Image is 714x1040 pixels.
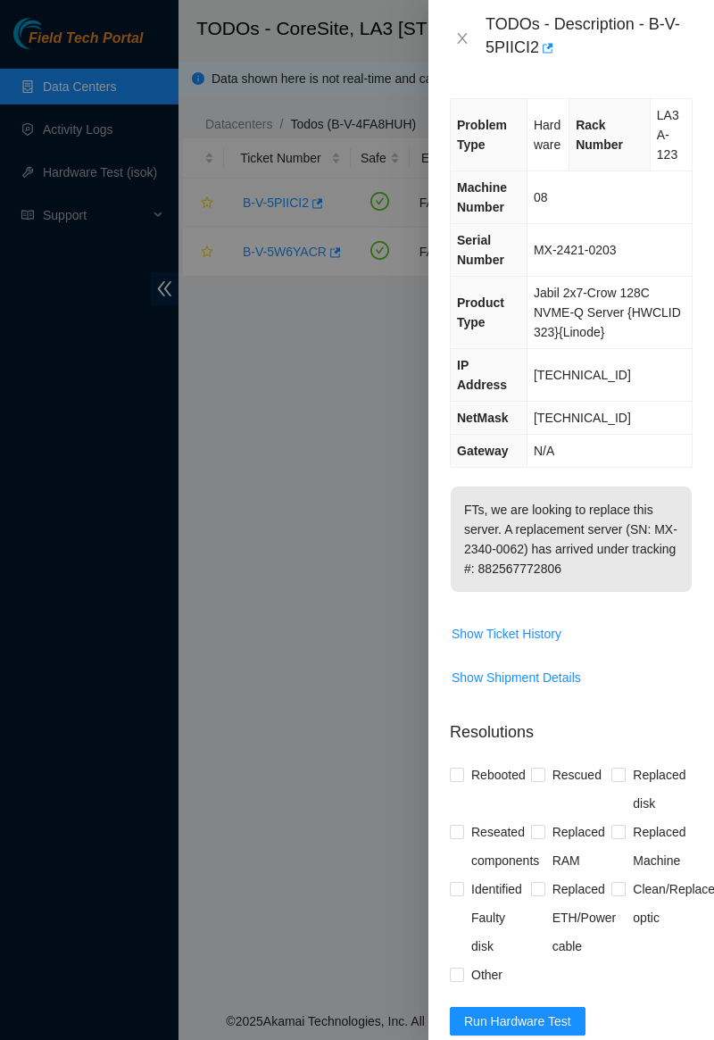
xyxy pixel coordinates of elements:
[452,668,581,687] span: Show Shipment Details
[545,818,612,875] span: Replaced RAM
[534,286,681,339] span: Jabil 2x7-Crow 128C NVME-Q Server {HWCLID 323}{Linode}
[626,761,693,818] span: Replaced disk
[576,118,623,152] span: Rack Number
[457,295,504,329] span: Product Type
[626,818,693,875] span: Replaced Machine
[464,818,546,875] span: Reseated components
[457,358,507,392] span: IP Address
[455,31,469,46] span: close
[457,118,507,152] span: Problem Type
[464,1011,571,1031] span: Run Hardware Test
[534,444,554,458] span: N/A
[486,14,693,62] div: TODOs - Description - B-V-5PIICI2
[534,190,548,204] span: 08
[451,487,692,592] p: FTs, we are looking to replace this server. A replacement server (SN: MX-2340-0062) has arrived u...
[464,761,533,789] span: Rebooted
[450,1007,585,1036] button: Run Hardware Test
[534,118,560,152] span: Hardware
[464,961,510,989] span: Other
[450,30,475,47] button: Close
[452,624,561,644] span: Show Ticket History
[464,875,531,961] span: Identified Faulty disk
[457,444,509,458] span: Gateway
[534,411,631,425] span: [TECHNICAL_ID]
[545,875,624,961] span: Replaced ETH/Power cable
[534,368,631,382] span: [TECHNICAL_ID]
[451,620,562,648] button: Show Ticket History
[457,180,507,214] span: Machine Number
[457,411,509,425] span: NetMask
[451,663,582,692] button: Show Shipment Details
[450,706,693,745] p: Resolutions
[545,761,609,789] span: Rescued
[534,243,617,257] span: MX-2421-0203
[657,108,679,162] span: LA3A-123
[457,233,504,267] span: Serial Number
